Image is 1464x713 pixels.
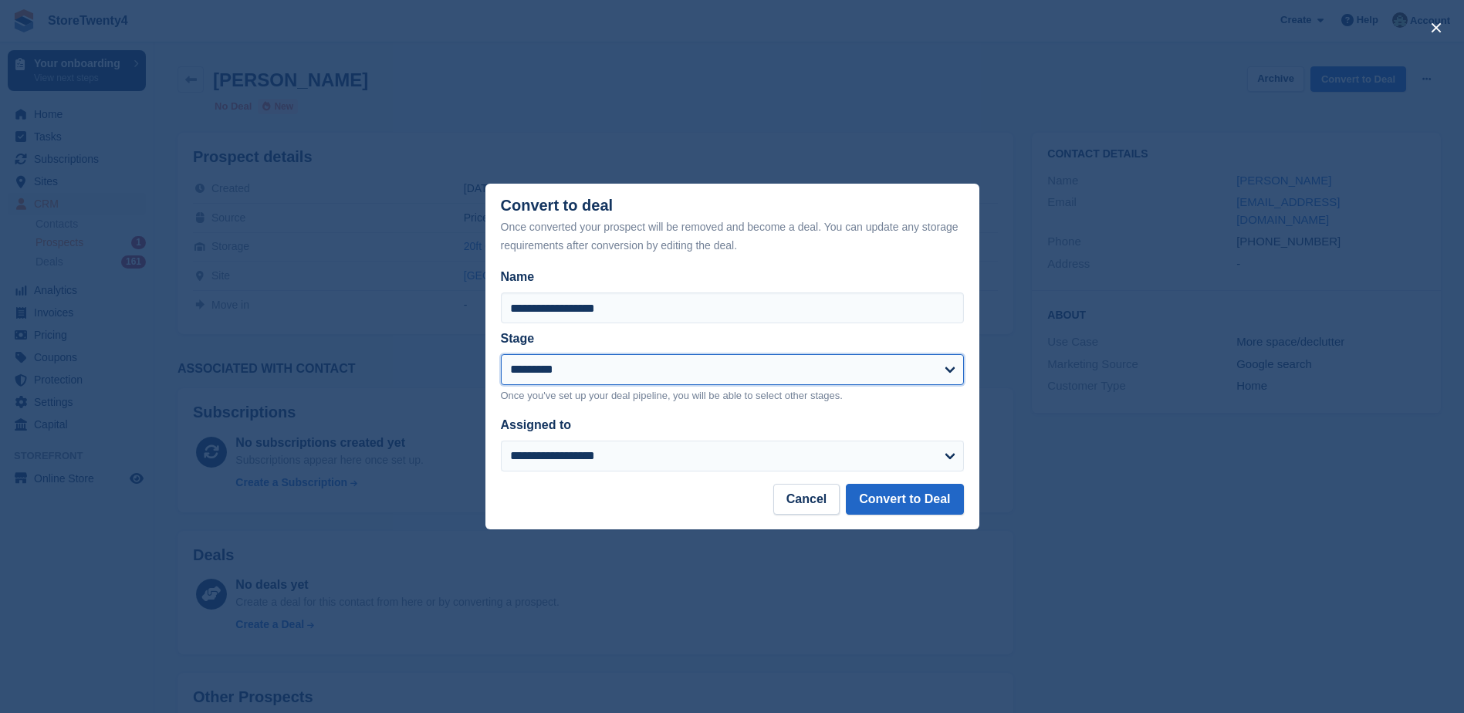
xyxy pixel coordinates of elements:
[773,484,840,515] button: Cancel
[501,332,535,345] label: Stage
[501,218,964,255] div: Once converted your prospect will be removed and become a deal. You can update any storage requir...
[501,388,964,404] p: Once you've set up your deal pipeline, you will be able to select other stages.
[1424,15,1449,40] button: close
[846,484,963,515] button: Convert to Deal
[501,268,964,286] label: Name
[501,197,964,255] div: Convert to deal
[501,418,572,431] label: Assigned to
